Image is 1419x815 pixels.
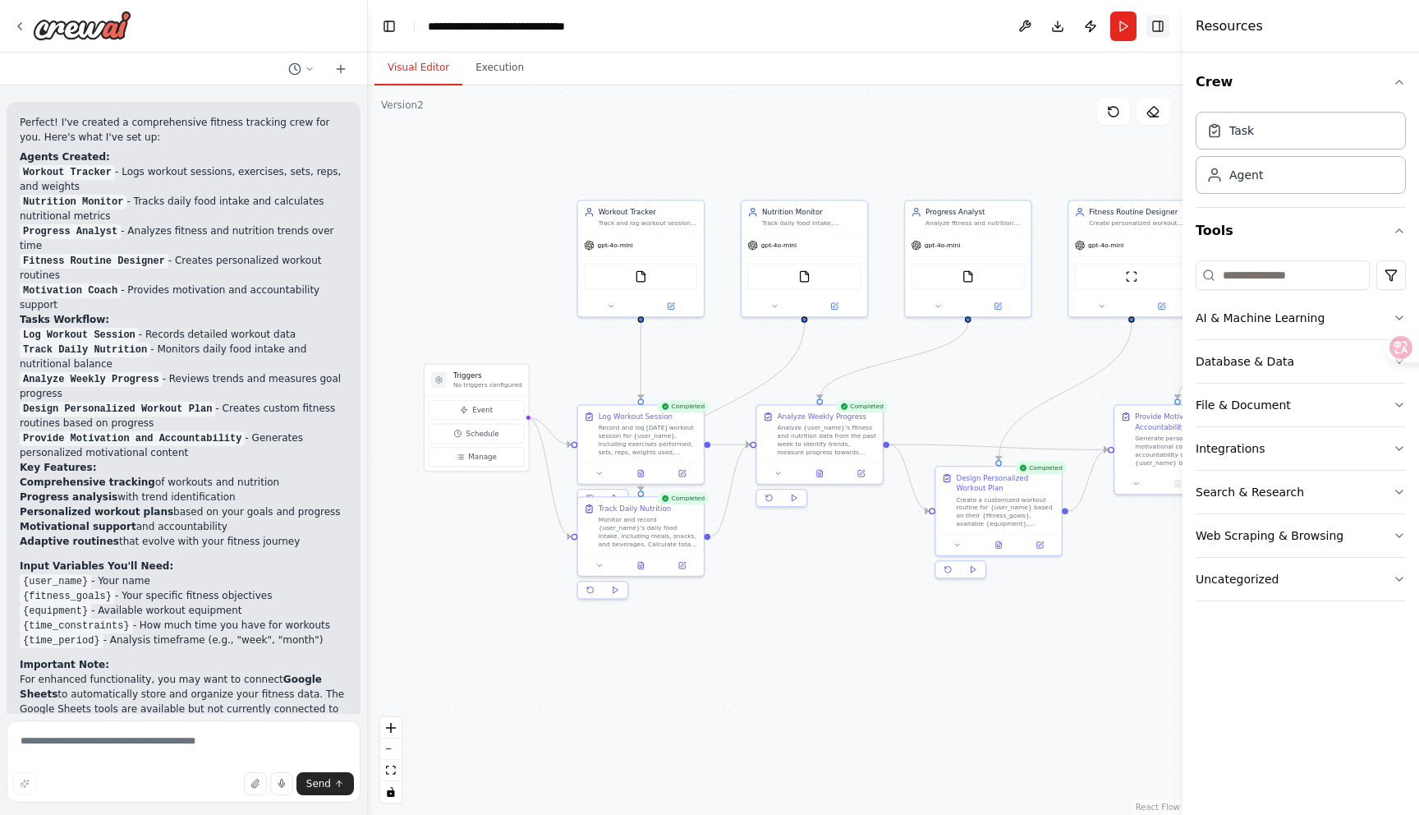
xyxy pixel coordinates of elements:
[597,242,632,250] span: gpt-4o-mini
[1196,471,1406,513] button: Search & Research
[577,404,705,511] div: CompletedLog Workout SessionRecord and log [DATE] workout session for {user_name}, including exer...
[994,323,1137,460] g: Edge from d50744bb-338e-4ab0-8dfa-1acf032f5c5f to 8af4dc8a-3f67-47da-8ba7-7a933ec115bf
[527,412,572,449] g: Edge from triggers to 19e8e500-9fc1-4954-9b97-d3091cf90a6a
[20,504,347,519] li: based on your goals and progress
[20,431,245,446] code: Provide Motivation and Accountability
[977,539,1021,551] button: View output
[636,323,810,491] g: Edge from 4de7b13d-85db-4e67-94fe-fdf2b954bb52 to b997bf6c-1e37-4ef1-9636-1244ace8bc19
[20,536,119,547] strong: Adaptive routines
[962,270,974,283] img: FileReadTool
[1196,397,1291,413] div: File & Document
[429,448,524,467] button: Manage
[1146,15,1169,38] button: Hide right sidebar
[1196,514,1406,557] button: Web Scraping & Browsing
[599,207,698,217] div: Workout Tracker
[636,323,645,399] g: Edge from add86524-7855-4f87-91eb-27a298512f7c to 19e8e500-9fc1-4954-9b97-d3091cf90a6a
[20,283,121,298] code: Motivation Coach
[20,195,126,210] code: Nutrition Monitor
[380,717,402,803] div: React Flow controls
[20,402,215,417] code: Design Personalized Workout Plan
[20,462,96,473] strong: Key Features:
[710,440,751,449] g: Edge from 19e8e500-9fc1-4954-9b97-d3091cf90a6a to 9f7a5f95-2b16-4a1b-8230-3c3e6b4a39a4
[1196,384,1406,426] button: File & Document
[599,424,698,457] div: Record and log [DATE] workout session for {user_name}, including exercises performed, sets, reps,...
[20,165,115,180] code: Workout Tracker
[1196,558,1406,601] button: Uncategorized
[642,300,700,312] button: Open in side panel
[20,223,347,253] li: - Analyzes fitness and nutrition trends over time
[20,327,347,342] li: - Records detailed workout data
[761,242,797,250] span: gpt-4o-mini
[577,496,705,603] div: CompletedTrack Daily NutritionMonitor and record {user_name}'s daily food intake, including meals...
[20,194,347,223] li: - Tracks daily food intake and calculates nutritional metrics
[20,115,347,145] p: Perfect! I've created a comprehensive fitness tracking crew for you. Here's what I've set up:
[664,559,700,572] button: Open in side panel
[453,381,522,389] p: No triggers configured
[270,772,293,795] button: Click to speak your automation idea
[619,467,663,480] button: View output
[1132,300,1190,312] button: Open in side panel
[20,619,133,633] code: {time_constraints}
[741,200,869,317] div: Nutrition MonitorTrack daily food intake, calculate macronutrients and calories for {user_name}. ...
[925,242,960,250] span: gpt-4o-mini
[1015,462,1067,474] div: Completed
[20,151,110,163] strong: Agents Created:
[20,475,347,490] li: of workouts and nutrition
[306,777,331,790] span: Send
[599,219,698,228] div: Track and log workout sessions, exercises, sets, reps, and weights for {user_name}. Maintain accu...
[815,323,973,399] g: Edge from b1eb90c1-44e5-48dc-9f66-93f10f450f4c to 9f7a5f95-2b16-4a1b-8230-3c3e6b4a39a4
[428,18,610,35] nav: breadcrumb
[1135,434,1234,467] div: Generate personalized motivational content and accountability check-ins for {user_name} based on ...
[20,401,347,431] li: - Creates custom fitness routines based on progress
[381,99,424,112] div: Version 2
[806,300,863,312] button: Open in side panel
[20,490,347,504] li: with trend identification
[762,219,861,228] div: Track daily food intake, calculate macronutrients and calories for {user_name}. Monitor nutrition...
[657,400,709,412] div: Completed
[798,270,811,283] img: FileReadTool
[1196,484,1304,500] div: Search & Research
[798,467,842,480] button: View output
[1068,200,1196,317] div: Fitness Routine DesignerCreate personalized workout routines for {user_name} based on their {fitn...
[20,534,347,549] li: that evolve with your fitness journey
[282,59,321,79] button: Switch to previous chat
[1196,105,1406,207] div: Crew
[296,772,354,795] button: Send
[599,412,673,421] div: Log Workout Session
[935,466,1063,583] div: CompletedDesign Personalized Workout PlanCreate a customized workout routine for {user_name} base...
[1196,59,1406,105] button: Crew
[244,772,267,795] button: Upload files
[468,452,497,462] span: Manage
[20,253,347,283] li: - Creates personalized workout routines
[1135,412,1234,432] div: Provide Motivation and Accountability
[778,424,877,457] div: Analyze {user_name}'s fitness and nutrition data from the past week to identify trends, measure p...
[1136,803,1180,812] a: React Flow attribution
[20,283,347,312] li: - Provides motivation and accountability support
[20,491,117,503] strong: Progress analysis
[20,254,168,269] code: Fitness Routine Designer
[20,342,347,371] li: - Monitors daily food intake and nutritional balance
[20,589,115,604] code: {fitness_goals}
[762,207,861,217] div: Nutrition Monitor
[20,224,121,239] code: Progress Analyst
[380,781,402,803] button: toggle interactivity
[755,404,884,511] div: CompletedAnalyze Weekly ProgressAnalyze {user_name}'s fitness and nutrition data from the past we...
[889,440,930,516] g: Edge from 9f7a5f95-2b16-4a1b-8230-3c3e6b4a39a4 to 8af4dc8a-3f67-47da-8ba7-7a933ec115bf
[20,477,155,488] strong: Comprehensive tracking
[1022,539,1058,551] button: Open in side panel
[1196,254,1406,615] div: Tools
[20,328,139,343] code: Log Workout Session
[20,603,347,618] li: - Available workout equipment
[1196,571,1279,587] div: Uncategorized
[1114,404,1242,495] div: Provide Motivation and AccountabilityGenerate personalized motivational content and accountabilit...
[13,772,36,795] button: Improve this prompt
[778,412,867,421] div: Analyze Weekly Progress
[1229,122,1254,139] div: Task
[1196,353,1294,370] div: Database & Data
[925,219,1025,228] div: Analyze fitness and nutrition data trends for {user_name} over {time_period}. Identify patterns, ...
[710,440,751,541] g: Edge from b997bf6c-1e37-4ef1-9636-1244ace8bc19 to 9f7a5f95-2b16-4a1b-8230-3c3e6b4a39a4
[429,424,524,444] button: Schedule
[20,164,347,194] li: - Logs workout sessions, exercises, sets, reps, and weights
[577,200,705,317] div: Workout TrackerTrack and log workout sessions, exercises, sets, reps, and weights for {user_name}...
[380,739,402,760] button: zoom out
